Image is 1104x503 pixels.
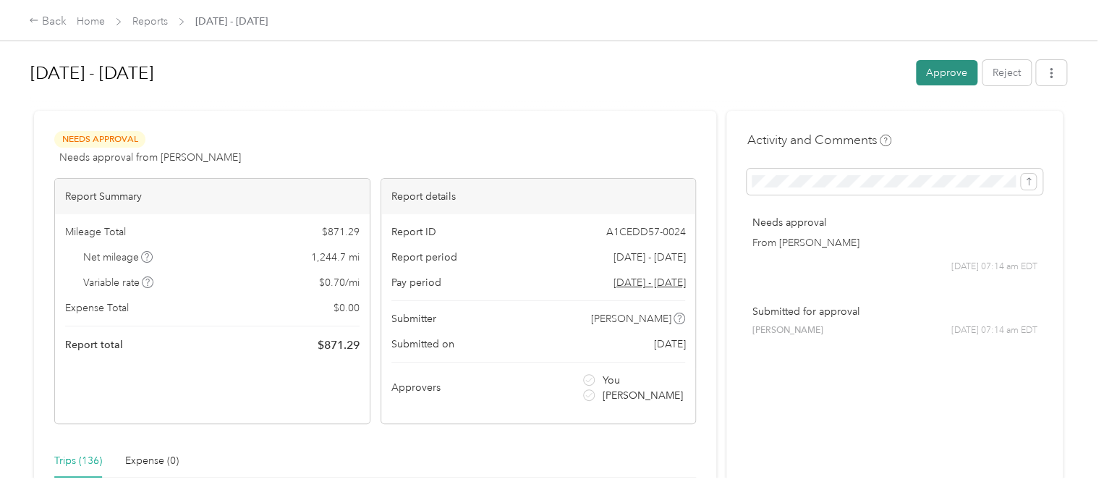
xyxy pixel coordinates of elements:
span: $ 0.00 [334,300,360,316]
span: A1CEDD57-0024 [606,224,685,240]
button: Reject [982,60,1031,85]
iframe: Everlance-gr Chat Button Frame [1023,422,1104,503]
span: You [603,373,620,388]
span: Submitted on [391,337,454,352]
span: [DATE] 07:14 am EDT [951,324,1037,337]
div: Trips (136) [54,453,102,469]
span: Report total [65,337,123,352]
span: Variable rate [83,275,154,290]
span: [DATE] [653,337,685,352]
span: Pay period [391,275,441,290]
span: Expense Total [65,300,129,316]
span: Report ID [391,224,436,240]
span: Submitter [391,311,436,326]
span: Net mileage [83,250,153,265]
a: Reports [132,15,168,28]
a: Home [77,15,105,28]
span: [PERSON_NAME] [752,324,823,337]
span: $ 871.29 [318,337,360,354]
span: [PERSON_NAME] [591,311,671,326]
span: [DATE] - [DATE] [195,14,268,29]
span: $ 871.29 [322,224,360,240]
span: Approvers [391,380,441,395]
span: Needs Approval [54,131,145,148]
div: Report Summary [55,179,370,214]
button: Approve [916,60,977,85]
span: $ 0.70 / mi [319,275,360,290]
span: [PERSON_NAME] [603,388,683,403]
span: [DATE] - [DATE] [613,250,685,265]
span: [DATE] 07:14 am EDT [951,261,1037,274]
span: Go to pay period [613,275,685,290]
div: Back [29,13,67,30]
p: Needs approval [752,215,1037,230]
span: Needs approval from [PERSON_NAME] [59,150,241,165]
h1: Sep 1 - 30, 2025 [30,56,906,90]
div: Report details [381,179,696,214]
div: Expense (0) [125,453,179,469]
span: Report period [391,250,457,265]
span: Mileage Total [65,224,126,240]
p: From [PERSON_NAME] [752,235,1037,250]
h4: Activity and Comments [747,131,891,149]
p: Submitted for approval [752,304,1037,319]
span: 1,244.7 mi [311,250,360,265]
